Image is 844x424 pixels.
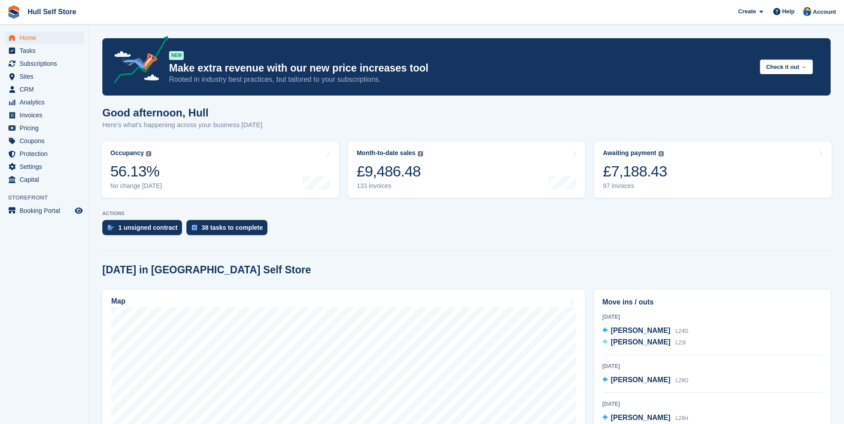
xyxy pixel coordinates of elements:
[20,83,73,96] span: CRM
[602,297,822,308] h2: Move ins / outs
[4,96,84,108] a: menu
[602,412,688,424] a: [PERSON_NAME] L28H
[186,220,272,240] a: 38 tasks to complete
[4,32,84,44] a: menu
[20,135,73,147] span: Coupons
[4,83,84,96] a: menu
[658,151,664,156] img: icon-info-grey-7440780725fd019a000dd9b08b2336e03edf1995a4989e88bcd33f0948082b44.svg
[603,182,667,190] div: 97 invoices
[603,149,656,157] div: Awaiting payment
[4,70,84,83] a: menu
[146,151,151,156] img: icon-info-grey-7440780725fd019a000dd9b08b2336e03edf1995a4989e88bcd33f0948082b44.svg
[20,44,73,57] span: Tasks
[20,160,73,173] span: Settings
[20,204,73,217] span: Booking Portal
[20,57,73,70] span: Subscriptions
[102,107,262,119] h1: Good afternoon, Hull
[102,264,311,276] h2: [DATE] in [GEOGRAPHIC_DATA] Self Store
[20,96,73,108] span: Analytics
[813,8,836,16] span: Account
[20,148,73,160] span: Protection
[418,151,423,156] img: icon-info-grey-7440780725fd019a000dd9b08b2336e03edf1995a4989e88bcd33f0948082b44.svg
[169,75,753,84] p: Rooted in industry best practices, but tailored to your subscriptions.
[4,160,84,173] a: menu
[20,122,73,134] span: Pricing
[611,376,670,384] span: [PERSON_NAME]
[4,148,84,160] a: menu
[602,337,686,348] a: [PERSON_NAME] L23I
[20,70,73,83] span: Sites
[4,173,84,186] a: menu
[73,205,84,216] a: Preview store
[20,32,73,44] span: Home
[602,362,822,370] div: [DATE]
[102,211,831,216] p: ACTIONS
[8,193,89,202] span: Storefront
[4,122,84,134] a: menu
[4,204,84,217] a: menu
[357,149,416,157] div: Month-to-date sales
[603,162,667,180] div: £7,188.43
[602,313,822,321] div: [DATE]
[102,220,186,240] a: 1 unsigned contract
[4,57,84,70] a: menu
[611,327,670,334] span: [PERSON_NAME]
[20,173,73,186] span: Capital
[101,141,339,198] a: Occupancy 56.13% No change [DATE]
[110,162,162,180] div: 56.13%
[102,120,262,130] p: Here's what's happening across your business [DATE]
[803,7,812,16] img: Hull Self Store
[192,225,197,230] img: task-75834270c22a3079a89374b754ae025e5fb1db73e45f91037f5363f120a921f8.svg
[675,340,686,346] span: L23I
[118,224,178,231] div: 1 unsigned contract
[675,415,688,421] span: L28H
[675,377,688,384] span: L29G
[348,141,586,198] a: Month-to-date sales £9,486.48 133 invoices
[675,328,688,334] span: L24G
[602,400,822,408] div: [DATE]
[110,182,162,190] div: No change [DATE]
[611,338,670,346] span: [PERSON_NAME]
[4,109,84,121] a: menu
[111,297,125,305] h2: Map
[594,141,832,198] a: Awaiting payment £7,188.43 97 invoices
[106,36,169,87] img: price-adjustments-announcement-icon-8257ccfd72463d97f412b2fc003d46551f7dbcb40ab6d574587a9cd5c0d94...
[24,4,80,19] a: Hull Self Store
[169,51,184,60] div: NEW
[4,135,84,147] a: menu
[169,62,753,75] p: Make extra revenue with our new price increases tool
[357,162,423,180] div: £9,486.48
[108,225,114,230] img: contract_signature_icon-13c848040528278c33f63329250d36e43548de30e8caae1d1a13099fd9432cc5.svg
[202,224,263,231] div: 38 tasks to complete
[357,182,423,190] div: 133 invoices
[611,414,670,421] span: [PERSON_NAME]
[738,7,756,16] span: Create
[7,5,20,19] img: stora-icon-8386f47178a22dfd0bd8f6a31ec36ba5ce8667c1dd55bd0f319d3a0aa187defe.svg
[110,149,144,157] div: Occupancy
[602,325,689,337] a: [PERSON_NAME] L24G
[20,109,73,121] span: Invoices
[760,60,813,74] button: Check it out →
[782,7,795,16] span: Help
[4,44,84,57] a: menu
[602,375,689,386] a: [PERSON_NAME] L29G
